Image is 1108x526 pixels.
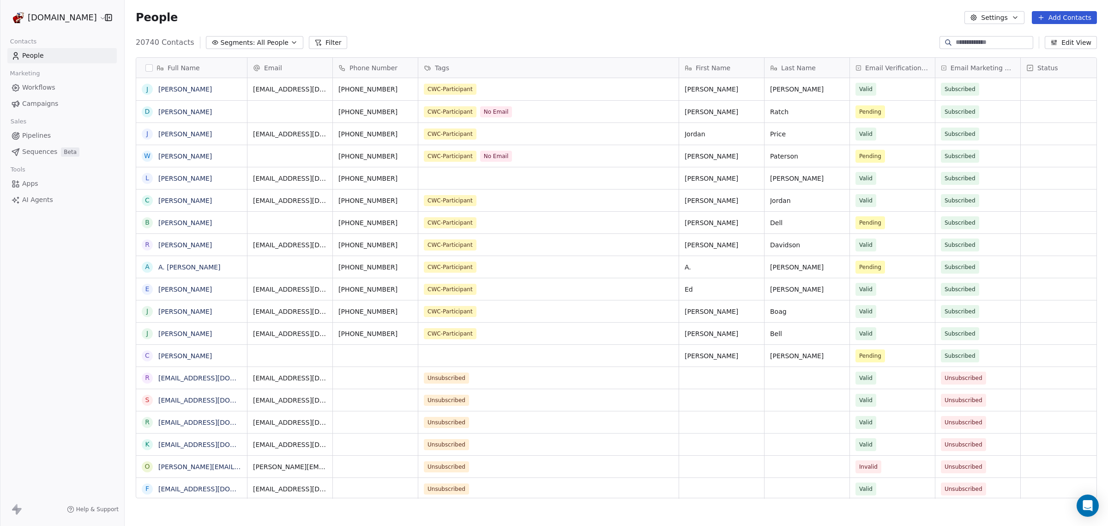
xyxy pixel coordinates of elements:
[6,35,41,49] span: Contacts
[850,58,935,78] div: Email Verification Status
[158,397,271,404] a: [EMAIL_ADDRESS][DOMAIN_NAME]
[158,330,212,337] a: [PERSON_NAME]
[158,153,212,160] a: [PERSON_NAME]
[253,240,327,250] span: [EMAIL_ADDRESS][DOMAIN_NAME]
[338,107,412,116] span: [PHONE_NUMBER]
[145,107,150,116] div: D
[945,85,976,94] span: Subscribed
[11,10,98,25] button: [DOMAIN_NAME]
[859,129,873,139] span: Valid
[13,12,24,23] img: logomanalone.png
[145,440,149,449] div: k
[679,58,764,78] div: First Name
[253,196,327,205] span: [EMAIL_ADDRESS][DOMAIN_NAME]
[22,131,51,141] span: Pipelines
[158,441,271,448] a: [EMAIL_ADDRESS][DOMAIN_NAME]
[424,151,476,162] span: CWC-Participant
[770,218,844,227] span: Dell
[145,395,150,405] div: s
[770,329,844,338] span: Bell
[859,396,873,405] span: Valid
[685,129,759,139] span: Jordan
[253,396,327,405] span: [EMAIL_ADDRESS][DOMAIN_NAME]
[418,58,679,78] div: Tags
[945,351,976,361] span: Subscribed
[253,484,327,494] span: [EMAIL_ADDRESS][DOMAIN_NAME]
[480,106,512,117] span: No Email
[338,285,412,294] span: [PHONE_NUMBER]
[424,306,476,317] span: CWC-Participant
[859,174,873,183] span: Valid
[136,37,194,48] span: 20740 Contacts
[221,38,255,48] span: Segments:
[253,373,327,383] span: [EMAIL_ADDRESS][DOMAIN_NAME]
[253,307,327,316] span: [EMAIL_ADDRESS][DOMAIN_NAME]
[859,307,873,316] span: Valid
[945,152,976,161] span: Subscribed
[685,285,759,294] span: Ed
[424,262,476,273] span: CWC-Participant
[22,99,58,109] span: Campaigns
[859,240,873,250] span: Valid
[146,129,148,139] div: J
[424,417,469,428] span: Unsubscribed
[781,63,816,73] span: Last Name
[158,352,212,360] a: [PERSON_NAME]
[859,218,881,227] span: Pending
[338,263,412,272] span: [PHONE_NUMBER]
[424,106,476,117] span: CWC-Participant
[424,395,469,406] span: Unsubscribed
[859,440,873,449] span: Valid
[859,484,873,494] span: Valid
[424,239,476,251] span: CWC-Participant
[158,286,212,293] a: [PERSON_NAME]
[168,63,200,73] span: Full Name
[859,329,873,338] span: Valid
[7,96,117,111] a: Campaigns
[424,217,476,228] span: CWC-Participant
[144,151,151,161] div: W
[253,174,327,183] span: [EMAIL_ADDRESS][DOMAIN_NAME]
[951,63,1015,73] span: Email Marketing Consent
[859,196,873,205] span: Valid
[424,84,476,95] span: CWC-Participant
[253,85,327,94] span: [EMAIL_ADDRESS][DOMAIN_NAME]
[253,329,327,338] span: [EMAIL_ADDRESS][DOMAIN_NAME]
[685,152,759,161] span: [PERSON_NAME]
[859,152,881,161] span: Pending
[146,85,148,94] div: J
[7,80,117,95] a: Workflows
[945,218,976,227] span: Subscribed
[67,506,119,513] a: Help & Support
[685,263,759,272] span: A.
[685,218,759,227] span: [PERSON_NAME]
[7,144,117,159] a: SequencesBeta
[145,284,150,294] div: E
[158,219,212,226] a: [PERSON_NAME]
[859,462,878,471] span: Invalid
[770,263,844,272] span: [PERSON_NAME]
[257,38,289,48] span: All People
[865,63,929,73] span: Email Verification Status
[158,263,221,271] a: A. [PERSON_NAME]
[685,240,759,250] span: [PERSON_NAME]
[945,129,976,139] span: Subscribed
[338,240,412,250] span: [PHONE_NUMBER]
[158,241,212,249] a: [PERSON_NAME]
[338,329,412,338] span: [PHONE_NUMBER]
[770,351,844,361] span: [PERSON_NAME]
[309,36,347,49] button: Filter
[1037,63,1058,73] span: Status
[253,462,327,471] span: [PERSON_NAME][EMAIL_ADDRESS][PERSON_NAME][DOMAIN_NAME]
[22,179,38,189] span: Apps
[1021,58,1106,78] div: Status
[424,373,469,384] span: Unsubscribed
[145,262,150,272] div: A
[1032,11,1097,24] button: Add Contacts
[945,263,976,272] span: Subscribed
[7,128,117,143] a: Pipelines
[22,147,57,157] span: Sequences
[424,439,469,450] span: Unsubscribed
[424,328,476,339] span: CWC-Participant
[158,86,212,93] a: [PERSON_NAME]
